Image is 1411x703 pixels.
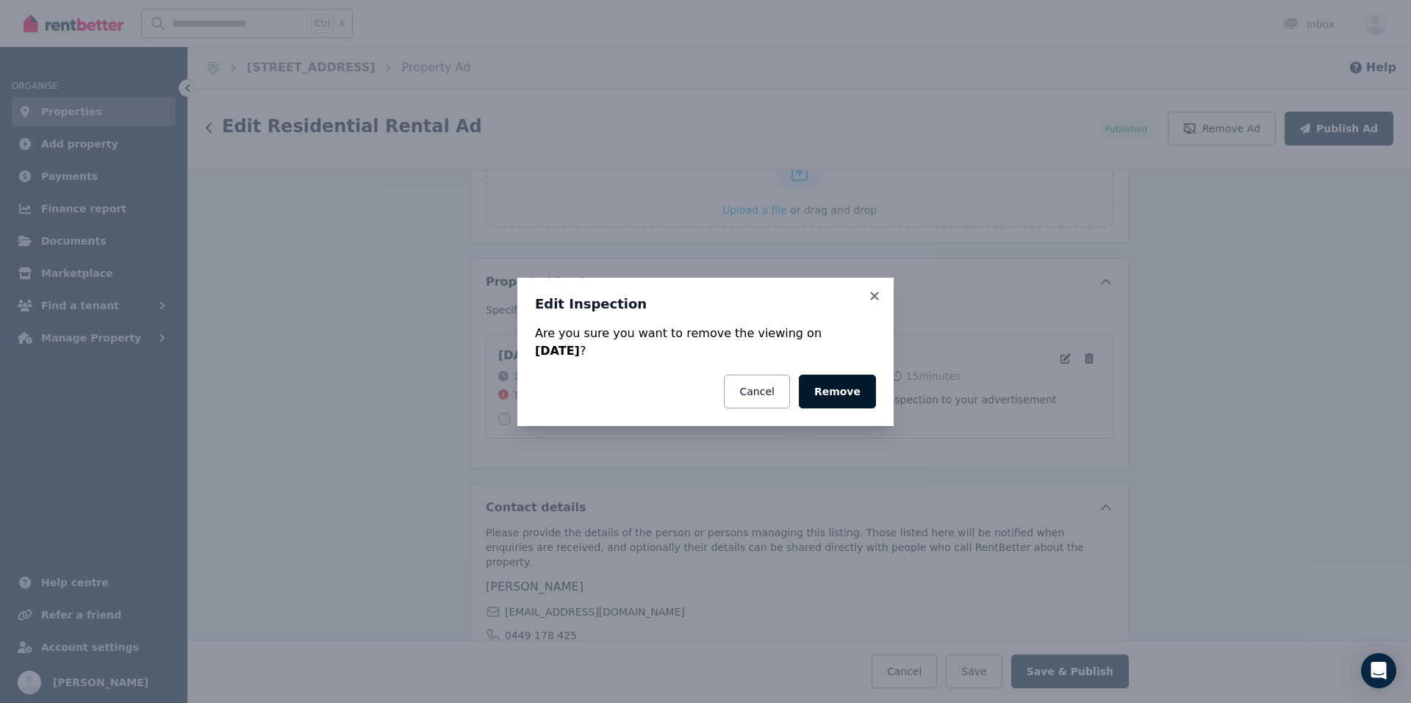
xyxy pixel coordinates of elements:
[724,375,789,408] button: Cancel
[535,295,876,313] h3: Edit Inspection
[535,325,876,360] div: Are you sure you want to remove the viewing on ?
[535,344,580,358] strong: [DATE]
[799,375,876,408] button: Remove
[1361,653,1396,688] div: Open Intercom Messenger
